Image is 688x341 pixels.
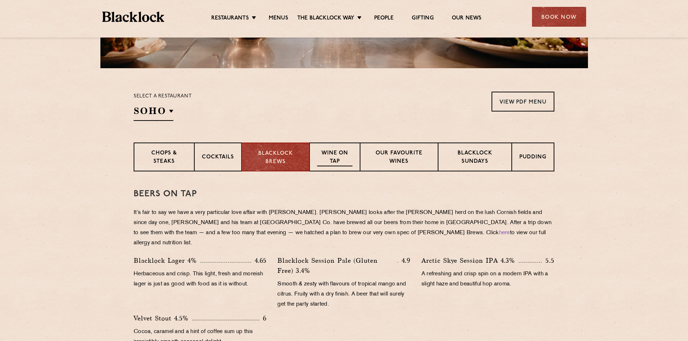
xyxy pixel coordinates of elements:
p: 6 [259,314,267,323]
img: BL_Textured_Logo-footer-cropped.svg [102,12,165,22]
p: Pudding [519,153,546,162]
p: Blacklock Lager 4% [134,255,200,266]
p: Cocktails [202,153,234,162]
p: Blacklock Sundays [446,149,504,166]
p: Chops & Steaks [142,149,187,166]
h2: SOHO [134,105,173,121]
p: Herbaceous and crisp. This light, fresh and moreish lager is just as good with food as it is with... [134,269,267,289]
p: Blacklock Brews [249,150,302,166]
a: here [499,230,510,236]
p: Arctic Skye Session IPA 4.3% [421,255,519,266]
p: Our favourite wines [368,149,430,166]
a: View PDF Menu [492,92,554,112]
a: Restaurants [211,15,249,23]
p: Select a restaurant [134,92,192,101]
a: Gifting [412,15,433,23]
p: 4.65 [251,256,267,265]
p: Velvet Stout 4.5% [134,313,192,323]
p: 5.5 [542,256,554,265]
a: People [374,15,394,23]
p: 4.9 [398,256,411,265]
p: It’s fair to say we have a very particular love affair with [PERSON_NAME]. [PERSON_NAME] looks af... [134,208,554,248]
p: Smooth & zesty with flavours of tropical mango and citrus. Fruity with a dry finish. A beer that ... [277,279,410,310]
a: Our News [452,15,482,23]
a: The Blacklock Way [297,15,354,23]
p: Wine on Tap [317,149,352,166]
h3: Beers on tap [134,189,554,199]
div: Book Now [532,7,586,27]
a: Menus [269,15,288,23]
p: A refreshing and crisp spin on a modern IPA with a slight haze and beautiful hop aroma. [421,269,554,289]
p: Blacklock Session Pale (Gluten Free) 3.4% [277,255,397,276]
